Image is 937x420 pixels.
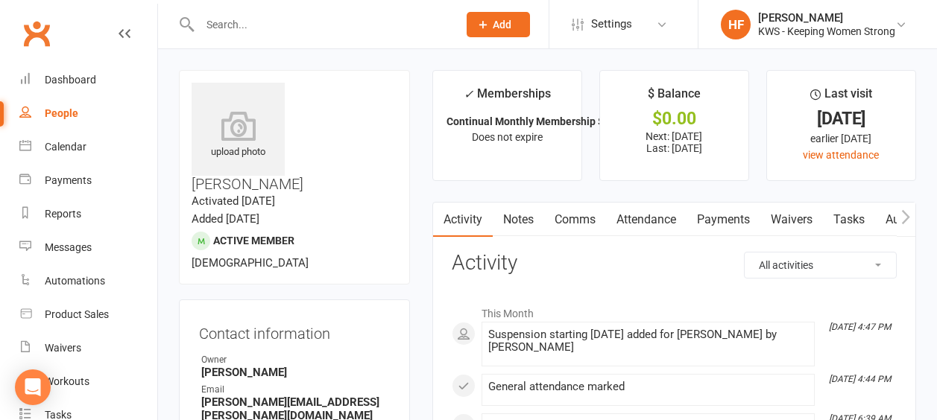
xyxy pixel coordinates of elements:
[803,149,879,161] a: view attendance
[192,111,285,160] div: upload photo
[823,203,875,237] a: Tasks
[192,194,275,208] time: Activated [DATE]
[810,84,872,111] div: Last visit
[213,235,294,246] span: Active member
[452,252,897,275] h3: Activity
[19,63,157,97] a: Dashboard
[192,256,309,270] span: [DEMOGRAPHIC_DATA]
[15,369,51,405] div: Open Intercom Messenger
[452,298,897,322] li: This Month
[606,203,687,237] a: Attendance
[19,130,157,164] a: Calendar
[721,10,751,39] div: HF
[19,197,157,231] a: Reports
[760,203,823,237] a: Waivers
[45,308,109,320] div: Product Sales
[45,375,89,387] div: Workouts
[464,87,473,101] i: ✓
[45,107,78,119] div: People
[45,74,96,86] div: Dashboard
[829,322,891,332] i: [DATE] 4:47 PM
[19,331,157,365] a: Waivers
[19,164,157,197] a: Payments
[472,131,543,143] span: Does not expire
[19,365,157,398] a: Workouts
[19,97,157,130] a: People
[19,264,157,298] a: Automations
[45,208,81,220] div: Reports
[447,115,616,127] strong: Continual Monthly Membership $89
[829,374,891,384] i: [DATE] 4:44 PM
[467,12,530,37] button: Add
[45,275,105,287] div: Automations
[45,241,92,253] div: Messages
[201,353,390,367] div: Owner
[201,366,390,379] strong: [PERSON_NAME]
[45,342,81,354] div: Waivers
[687,203,760,237] a: Payments
[648,84,701,111] div: $ Balance
[192,212,259,226] time: Added [DATE]
[780,130,902,147] div: earlier [DATE]
[613,111,735,127] div: $0.00
[488,328,808,354] div: Suspension starting [DATE] added for [PERSON_NAME] by [PERSON_NAME]
[19,231,157,264] a: Messages
[544,203,606,237] a: Comms
[199,319,390,342] h3: Contact information
[758,11,895,25] div: [PERSON_NAME]
[493,203,544,237] a: Notes
[45,141,86,153] div: Calendar
[45,174,92,186] div: Payments
[433,203,493,237] a: Activity
[613,130,735,154] p: Next: [DATE] Last: [DATE]
[19,298,157,331] a: Product Sales
[758,25,895,38] div: KWS - Keeping Women Strong
[192,83,397,192] h3: [PERSON_NAME]
[195,14,447,35] input: Search...
[493,19,511,31] span: Add
[488,381,808,393] div: General attendance marked
[18,15,55,52] a: Clubworx
[464,84,551,112] div: Memberships
[201,383,390,397] div: Email
[591,7,632,41] span: Settings
[780,111,902,127] div: [DATE]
